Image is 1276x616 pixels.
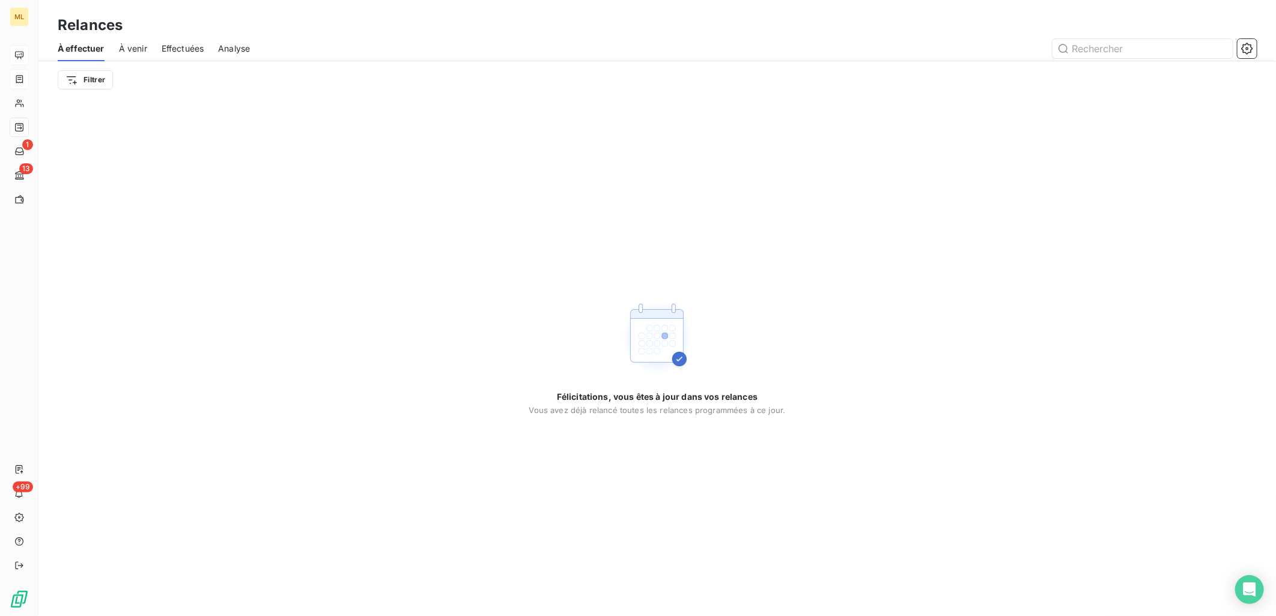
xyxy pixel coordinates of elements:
[529,405,786,415] span: Vous avez déjà relancé toutes les relances programmées à ce jour.
[162,43,204,55] span: Effectuées
[10,7,29,26] div: ML
[58,43,105,55] span: À effectuer
[58,14,123,36] h3: Relances
[58,70,113,89] button: Filtrer
[1053,39,1233,58] input: Rechercher
[22,139,33,150] span: 1
[19,163,33,174] span: 13
[13,482,33,492] span: +99
[10,590,29,609] img: Logo LeanPay
[218,43,250,55] span: Analyse
[619,300,696,376] img: Empty state
[557,391,758,403] span: Félicitations, vous êtes à jour dans vos relances
[1235,575,1264,604] div: Open Intercom Messenger
[119,43,147,55] span: À venir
